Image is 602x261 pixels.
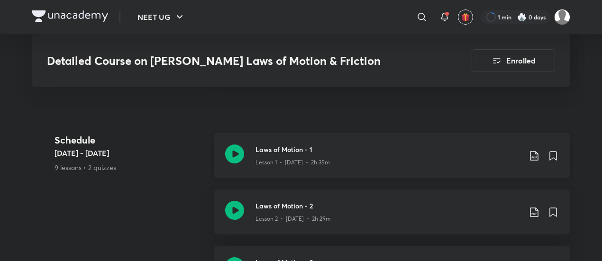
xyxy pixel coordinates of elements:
[255,144,521,154] h3: Laws of Motion - 1
[55,162,206,172] p: 9 lessons • 2 quizzes
[517,12,527,22] img: streak
[214,189,570,246] a: Laws of Motion - 2Lesson 2 • [DATE] • 2h 29m
[472,49,555,72] button: Enrolled
[458,9,473,25] button: avatar
[55,133,206,147] h4: Schedule
[132,8,191,27] button: NEET UG
[47,54,418,68] h3: Detailed Course on [PERSON_NAME] Laws of Motion & Friction
[255,158,330,167] p: Lesson 1 • [DATE] • 2h 35m
[214,133,570,189] a: Laws of Motion - 1Lesson 1 • [DATE] • 2h 35m
[255,201,521,211] h3: Laws of Motion - 2
[55,147,206,159] h5: [DATE] - [DATE]
[32,10,108,22] img: Company Logo
[32,10,108,24] a: Company Logo
[255,215,331,223] p: Lesson 2 • [DATE] • 2h 29m
[461,13,470,21] img: avatar
[554,9,570,25] img: Shristi Raj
